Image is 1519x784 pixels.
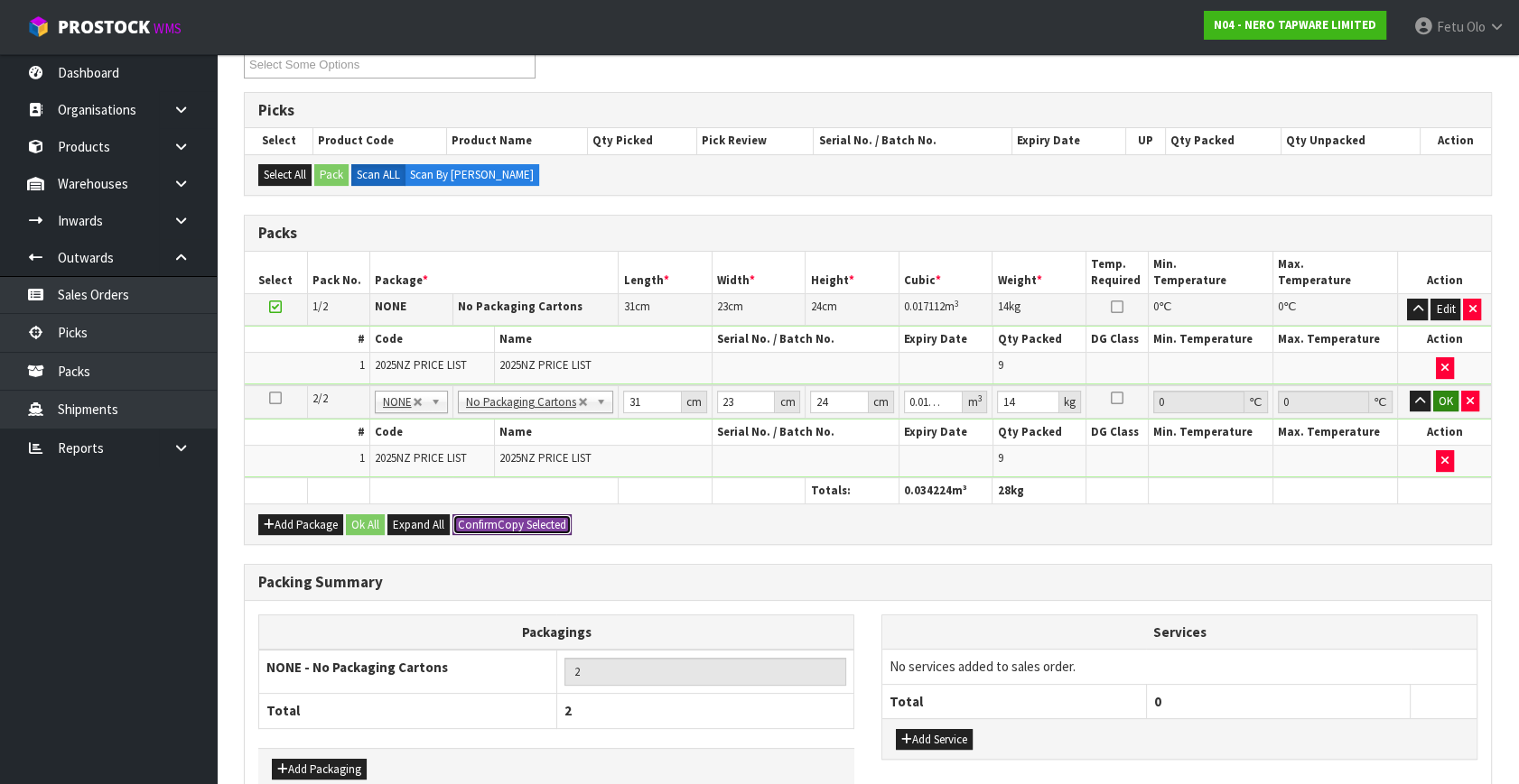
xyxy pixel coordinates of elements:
strong: N04 - NERO TAPWARE LIMITED [1214,17,1376,32]
span: 0 [1154,693,1161,710]
h3: Packing Summary [258,574,1477,591]
span: 9 [998,450,1003,466]
th: Qty Packed [1165,128,1281,153]
th: Product Name [446,128,587,153]
span: No Packaging Cartons [466,392,579,413]
div: cm [775,391,800,413]
div: ℃ [1244,391,1268,413]
div: m [963,391,987,413]
th: Serial No. / Batch No. [814,128,1012,153]
button: Expand All [387,514,450,536]
span: NONE [383,392,413,413]
th: Min. Temperature [1148,252,1272,294]
button: Add Service [896,729,973,751]
th: Expiry Date [899,327,993,353]
th: Totals: [806,477,899,503]
td: cm [712,294,806,326]
div: cm [682,391,707,413]
th: Action [1398,420,1492,446]
strong: NONE - No Packaging Cartons [266,659,448,676]
td: ℃ [1272,294,1397,326]
th: Length [619,252,713,294]
span: 0 [1153,299,1159,314]
th: Expiry Date [899,420,993,446]
th: Pack No. [307,252,369,294]
th: Select [245,252,307,294]
span: 23 [717,299,728,314]
span: Fetu [1437,18,1464,35]
th: Temp. Required [1086,252,1148,294]
button: Add Packaging [272,759,367,780]
button: Pack [314,164,349,186]
span: 1 [359,357,365,373]
h3: Picks [258,102,1477,119]
th: DG Class [1086,420,1149,446]
span: 1/2 [312,299,328,314]
label: Scan ALL [351,164,405,186]
span: 0.017112 [904,299,945,314]
th: Code [369,327,494,353]
th: Qty Packed [992,420,1086,446]
span: 2025NZ PRICE LIST [375,450,467,466]
th: kg [992,477,1086,503]
label: Scan By [PERSON_NAME] [405,164,539,186]
th: Qty Unpacked [1281,128,1420,153]
span: 9 [998,357,1003,373]
span: 0 [1278,299,1283,314]
th: Qty Picked [587,128,696,153]
div: cm [869,391,894,413]
th: Action [1420,128,1491,153]
strong: NONE [375,299,406,314]
th: Max. Temperature [1272,252,1397,294]
span: 1 [359,450,365,466]
span: 2/2 [312,391,328,406]
span: 14 [997,299,1008,314]
th: Select [245,128,313,153]
td: m [899,294,992,326]
button: OK [1433,391,1458,412]
span: 2 [564,702,572,719]
strong: No Packaging Cartons [458,299,582,314]
th: Min. Temperature [1149,420,1273,446]
th: Pick Review [697,128,814,153]
td: kg [992,294,1086,326]
th: Services [882,615,1477,650]
button: Add Package [258,514,343,536]
sup: 3 [977,392,982,404]
button: Select All [258,164,312,186]
th: DG Class [1086,327,1149,353]
th: Package [369,252,619,294]
span: 2025NZ PRICE LIST [375,357,467,373]
span: Confirm [458,517,498,532]
th: Max. Temperature [1273,420,1398,446]
button: Edit [1430,299,1460,320]
td: cm [619,294,713,326]
th: Expiry Date [1012,128,1126,153]
th: Max. Temperature [1273,327,1398,353]
span: Olo [1467,18,1486,35]
td: ℃ [1148,294,1272,326]
th: # [245,420,369,446]
th: Action [1397,252,1491,294]
th: Cubic [899,252,992,294]
th: Min. Temperature [1149,327,1273,353]
th: Serial No. / Batch No. [713,420,899,446]
span: 24 [810,299,821,314]
span: 31 [623,299,634,314]
th: Height [806,252,899,294]
span: Expand All [393,517,444,532]
th: Weight [992,252,1086,294]
span: 2025NZ PRICE LIST [499,357,592,373]
small: WMS [154,20,182,37]
a: N04 - NERO TAPWARE LIMITED [1204,11,1386,40]
th: Width [712,252,806,294]
th: Qty Packed [992,327,1086,353]
th: Code [369,420,494,446]
button: Ok All [346,514,385,536]
th: # [245,327,369,353]
h3: Packs [258,225,1477,242]
th: Name [494,420,713,446]
img: cube-alt.png [27,15,50,38]
span: 0.034224 [904,483,952,498]
span: 28 [997,483,1010,498]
